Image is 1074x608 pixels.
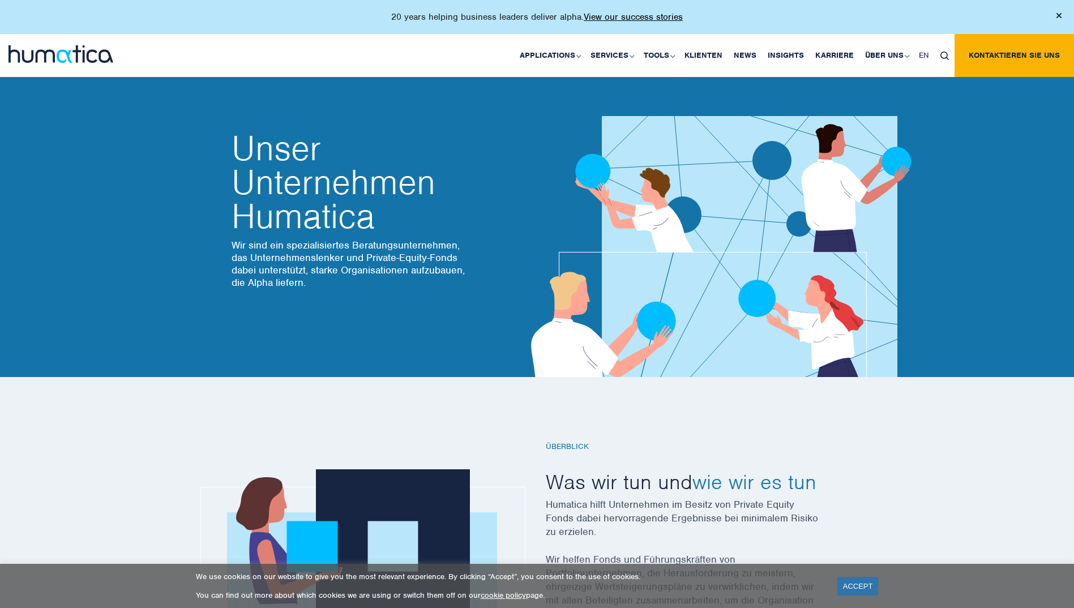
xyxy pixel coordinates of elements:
img: about_banner1 [498,50,943,377]
h2: Was wir tun und [546,469,852,495]
p: 20 years helping business leaders deliver alpha. [391,11,683,23]
a: Klienten [679,34,728,77]
p: Humatica hilft Unternehmen im Besitz von Private Equity Fonds dabei hervorragende Ergebnisse bei ... [546,498,852,553]
img: logo [8,45,113,63]
span: Unser Unternehmen [232,131,475,199]
p: Wir sind ein spezialisiertes Beratungsunternehmen, das Unternehmenslenker und Private-Equity-Fond... [232,239,475,289]
a: Services [585,34,638,77]
h6: Überblick [546,442,852,452]
a: Über uns [859,34,913,77]
h2: Humatica [232,131,475,233]
img: search_icon [940,52,949,60]
span: EN [919,50,929,60]
a: Karriere [810,34,859,77]
a: Insights [762,34,810,77]
a: ACCEPT [837,577,879,596]
a: cookie policy [481,590,526,600]
a: Kontaktieren Sie uns [955,34,1074,77]
span: wie wir es tun [692,469,816,495]
a: View our success stories [584,11,683,23]
a: Tools [638,34,679,77]
a: News [728,34,762,77]
p: You can find out more about which cookies we are using or switch them off on our page. [196,590,823,600]
p: We use cookies on our website to give you the most relevant experience. By clicking “Accept”, you... [196,572,823,581]
a: Applications [514,34,585,77]
a: EN [913,34,935,77]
